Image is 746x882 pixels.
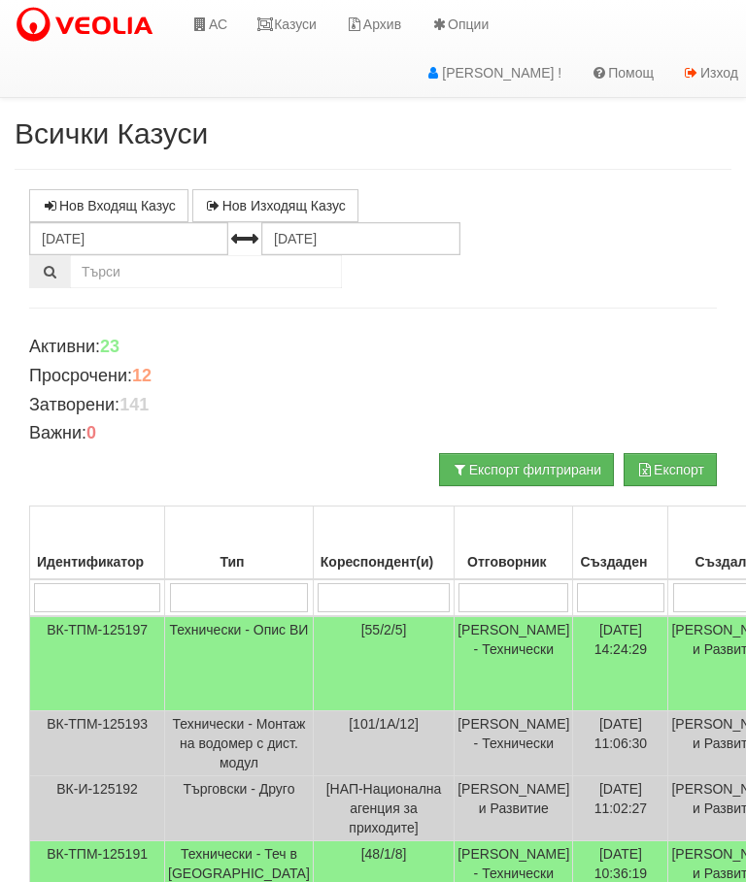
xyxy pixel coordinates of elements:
[100,337,119,356] b: 23
[86,423,96,442] b: 0
[165,711,314,776] td: Технически - Монтаж на водомер с дист. модул
[361,622,407,637] span: [55/2/5]
[455,711,573,776] td: [PERSON_NAME] - Технически
[29,396,717,415] h4: Затворени:
[573,711,668,776] td: [DATE] 11:06:30
[624,453,717,486] button: Експорт
[361,846,407,862] span: [48/1/8]
[573,776,668,841] td: [DATE] 11:02:27
[455,616,573,711] td: [PERSON_NAME] - Технически
[30,776,165,841] td: ВК-И-125192
[439,453,614,486] button: Експорт филтрирани
[573,616,668,711] td: [DATE] 14:24:29
[33,548,161,575] div: Идентификатор
[165,776,314,841] td: Търговски - Друго
[168,548,310,575] div: Тип
[455,506,573,580] th: Отговорник: No sort applied, activate to apply an ascending sort
[30,711,165,776] td: ВК-ТПМ-125193
[576,49,668,97] a: Помощ
[165,616,314,711] td: Технически - Опис ВИ
[30,616,165,711] td: ВК-ТПМ-125197
[455,776,573,841] td: [PERSON_NAME] и Развитие
[165,506,314,580] th: Тип: No sort applied, activate to apply an ascending sort
[70,255,342,288] input: Търсене по Идентификатор, Бл/Вх/Ап, Тип, Описание, Моб. Номер, Имейл, Файл, Коментар,
[29,424,717,443] h4: Важни:
[15,117,731,149] h2: Всички Казуси
[192,189,358,222] a: Нов Изходящ Казус
[349,716,419,732] span: [101/1А/12]
[15,5,162,46] img: VeoliaLogo.png
[576,548,664,575] div: Създаден
[326,781,442,835] span: [НАП-Национална агенция за приходите]
[29,338,717,357] h4: Активни:
[458,548,569,575] div: Отговорник
[132,366,152,385] b: 12
[119,395,149,414] b: 141
[30,506,165,580] th: Идентификатор: No sort applied, activate to apply an ascending sort
[573,506,668,580] th: Създаден: No sort applied, activate to apply an ascending sort
[313,506,454,580] th: Кореспондент(и): No sort applied, activate to apply an ascending sort
[29,367,717,386] h4: Просрочени:
[29,189,188,222] a: Нов Входящ Казус
[317,548,451,575] div: Кореспондент(и)
[410,49,576,97] a: [PERSON_NAME] !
